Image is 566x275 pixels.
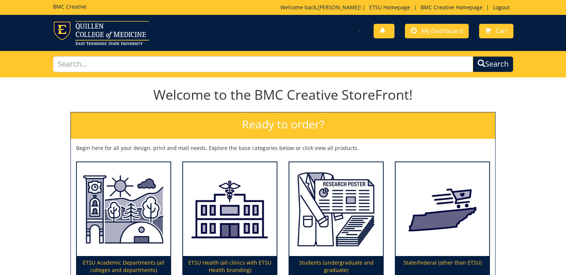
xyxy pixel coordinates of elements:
[53,4,87,9] h5: BMC Creative
[70,87,496,102] h1: Welcome to the BMC Creative StoreFront!
[289,162,383,256] img: Students (undergraduate and graduate)
[365,4,414,11] a: ETSU Homepage
[76,144,490,152] p: Begin here for all your design, print and mail needs. Explore the base categories below or click ...
[489,4,513,11] a: Logout
[405,24,469,38] a: My Dashboard
[77,162,170,256] img: ETSU Academic Departments (all colleges and departments)
[280,4,513,11] p: Welcome back, ! | | |
[183,162,277,256] img: ETSU Health (all clinics with ETSU Health branding)
[496,27,507,35] span: Cart
[71,112,495,139] h2: Ready to order?
[318,4,359,11] a: [PERSON_NAME]
[53,21,149,45] img: ETSU logo
[53,56,473,72] input: Search...
[396,162,489,256] img: State/Federal (other than ETSU)
[421,27,463,35] span: My Dashboard
[479,24,513,38] a: Cart
[417,4,486,11] a: BMC Creative Homepage
[473,56,513,72] button: Search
